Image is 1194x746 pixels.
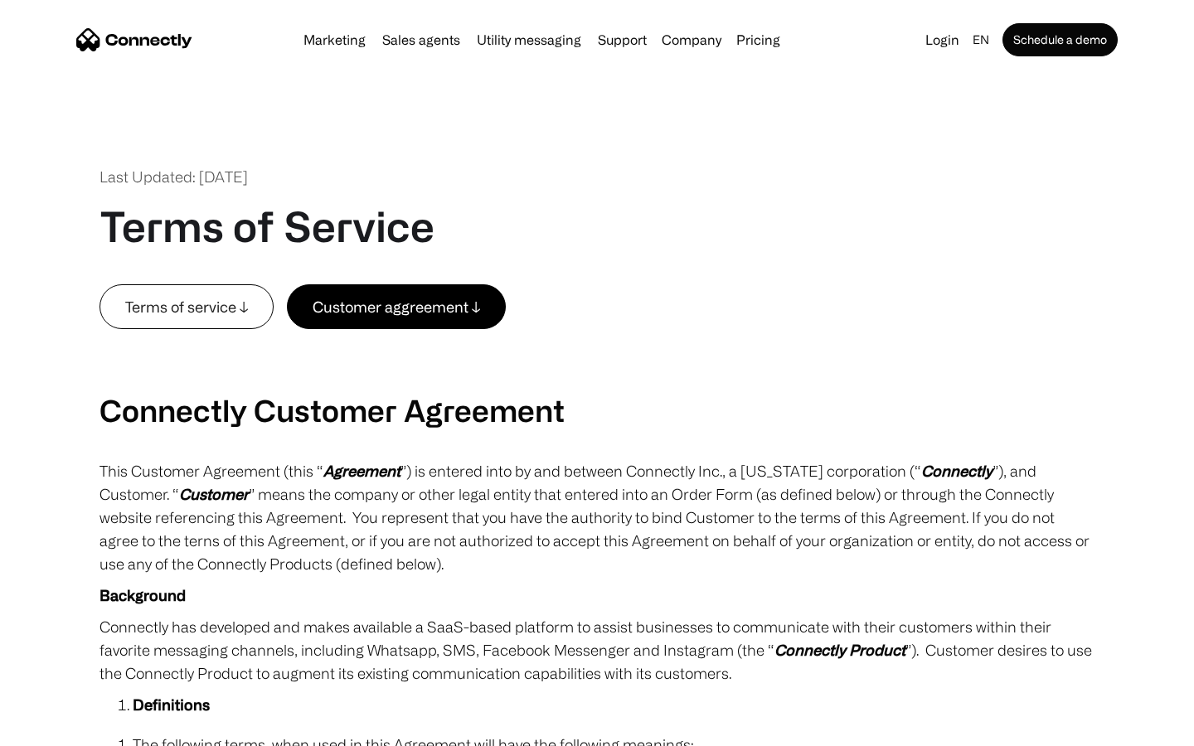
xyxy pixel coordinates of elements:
[99,166,248,188] div: Last Updated: [DATE]
[33,717,99,740] ul: Language list
[966,28,999,51] div: en
[99,615,1094,685] p: Connectly has developed and makes available a SaaS-based platform to assist businesses to communi...
[470,33,588,46] a: Utility messaging
[973,28,989,51] div: en
[921,463,993,479] em: Connectly
[133,696,210,713] strong: Definitions
[323,463,400,479] em: Agreement
[774,642,905,658] em: Connectly Product
[99,459,1094,575] p: This Customer Agreement (this “ ”) is entered into by and between Connectly Inc., a [US_STATE] co...
[1002,23,1118,56] a: Schedule a demo
[99,392,1094,428] h2: Connectly Customer Agreement
[313,295,480,318] div: Customer aggreement ↓
[76,27,192,52] a: home
[99,329,1094,352] p: ‍
[657,28,726,51] div: Company
[99,361,1094,384] p: ‍
[591,33,653,46] a: Support
[919,28,966,51] a: Login
[99,201,434,251] h1: Terms of Service
[297,33,372,46] a: Marketing
[376,33,467,46] a: Sales agents
[125,295,248,318] div: Terms of service ↓
[17,715,99,740] aside: Language selected: English
[730,33,787,46] a: Pricing
[662,28,721,51] div: Company
[99,587,186,603] strong: Background
[179,486,249,502] em: Customer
